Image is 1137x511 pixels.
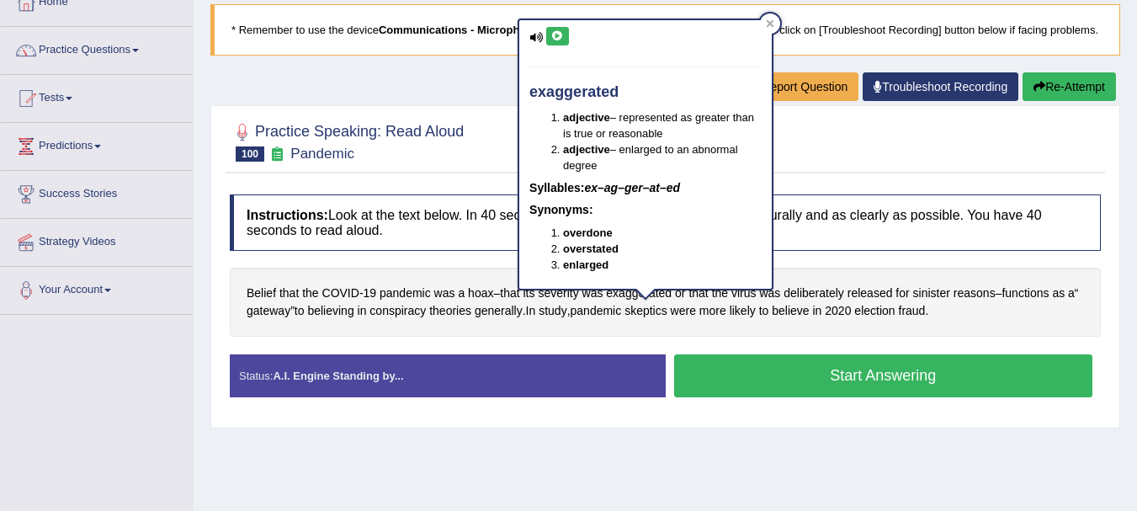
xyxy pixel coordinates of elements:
span: Click to see word definition [571,302,622,320]
small: Pandemic [290,146,354,162]
div: Status: [230,354,666,397]
span: Click to see word definition [1002,285,1049,302]
li: – represented as greater than is true or reasonable [563,109,762,141]
span: Click to see word definition [813,302,822,320]
span: Click to see word definition [539,302,566,320]
h4: Look at the text below. In 40 seconds, you must read this text aloud as naturally and as clearly ... [230,194,1101,251]
span: Click to see word definition [699,302,726,320]
b: adjective [563,143,610,156]
span: Click to see word definition [1052,285,1065,302]
span: Click to see word definition [624,302,667,320]
span: Click to see word definition [475,302,523,320]
span: Click to see word definition [307,302,353,320]
button: Report Question [737,72,858,101]
b: overdone [563,226,613,239]
span: Click to see word definition [913,285,950,302]
span: Click to see word definition [895,285,909,302]
span: Click to see word definition [500,285,519,302]
a: Practice Questions [1,27,193,69]
span: Click to see word definition [784,285,844,302]
span: Click to see word definition [302,285,318,302]
b: Instructions: [247,208,328,222]
span: 100 [236,146,264,162]
span: Click to see word definition [671,302,696,320]
span: Click to see word definition [468,285,493,302]
b: Communications - Microphone (2- USB Audio Device) [379,24,657,36]
a: Predictions [1,123,193,165]
span: Click to see word definition [369,302,426,320]
span: Click to see word definition [434,285,455,302]
h4: exaggerated [529,84,762,101]
a: Strategy Videos [1,219,193,261]
span: Click to see word definition [730,302,756,320]
span: Click to see word definition [825,302,851,320]
blockquote: * Remember to use the device for speaking practice. Or click on [Troubleshoot Recording] button b... [210,4,1120,56]
b: enlarged [563,258,608,271]
b: adjective [563,111,610,124]
span: Click to see word definition [1068,285,1075,302]
span: Click to see word definition [759,302,769,320]
b: overstated [563,242,619,255]
span: Click to see word definition [322,285,359,302]
em: ex–ag–ger–at–ed [584,181,680,194]
span: Click to see word definition [954,285,996,302]
span: Click to see word definition [364,285,377,302]
strong: A.I. Engine Standing by... [273,370,403,382]
a: Your Account [1,267,193,309]
h5: Syllables: [529,182,762,194]
a: Troubleshoot Recording [863,72,1018,101]
button: Start Answering [674,354,1093,397]
div: - – – “ ” . , . [230,268,1101,336]
li: – enlarged to an abnormal degree [563,141,762,173]
span: Click to see word definition [854,302,895,320]
span: Click to see word definition [429,302,471,320]
a: Tests [1,75,193,117]
span: Click to see word definition [772,302,809,320]
span: Click to see word definition [295,302,305,320]
span: Click to see word definition [847,285,893,302]
a: Success Stories [1,171,193,213]
h5: Synonyms: [529,204,762,216]
span: Click to see word definition [279,285,299,302]
span: Click to see word definition [247,302,290,320]
button: Re-Attempt [1023,72,1116,101]
span: Click to see word definition [899,302,926,320]
span: Click to see word definition [526,302,536,320]
h2: Practice Speaking: Read Aloud [230,120,464,162]
span: Click to see word definition [380,285,431,302]
span: Click to see word definition [247,285,276,302]
span: Click to see word definition [358,302,367,320]
span: Click to see word definition [458,285,465,302]
small: Exam occurring question [268,146,286,162]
